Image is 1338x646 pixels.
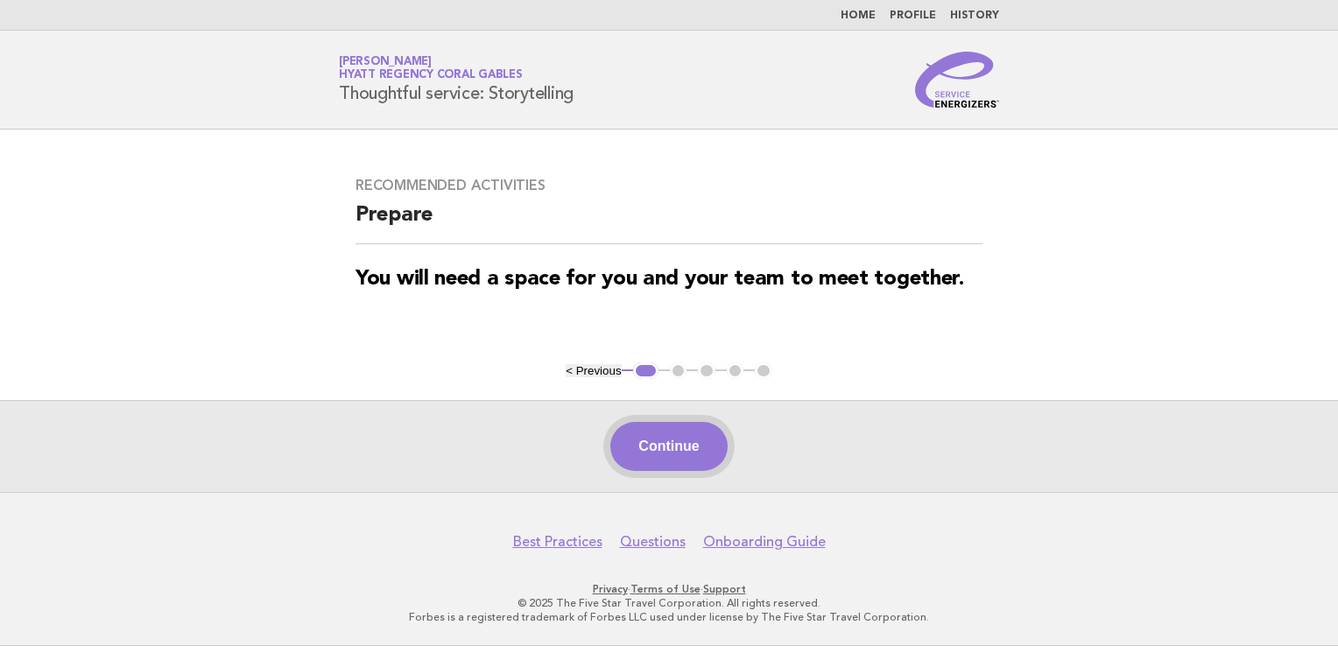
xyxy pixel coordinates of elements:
button: < Previous [566,364,621,377]
strong: You will need a space for you and your team to meet together. [356,269,964,290]
a: Profile [890,11,936,21]
a: History [950,11,999,21]
a: Onboarding Guide [703,533,826,551]
h1: Thoughtful service: Storytelling [339,57,574,102]
span: Hyatt Regency Coral Gables [339,70,523,81]
a: Privacy [593,583,628,595]
img: Service Energizers [915,52,999,108]
p: · · [133,582,1205,596]
button: 1 [633,362,658,380]
h2: Prepare [356,201,982,244]
button: Continue [610,422,727,471]
h3: Recommended activities [356,177,982,194]
p: Forbes is a registered trademark of Forbes LLC used under license by The Five Star Travel Corpora... [133,610,1205,624]
p: © 2025 The Five Star Travel Corporation. All rights reserved. [133,596,1205,610]
a: Questions [620,533,686,551]
a: [PERSON_NAME]Hyatt Regency Coral Gables [339,56,523,81]
a: Terms of Use [630,583,701,595]
a: Best Practices [513,533,602,551]
a: Home [841,11,876,21]
a: Support [703,583,746,595]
